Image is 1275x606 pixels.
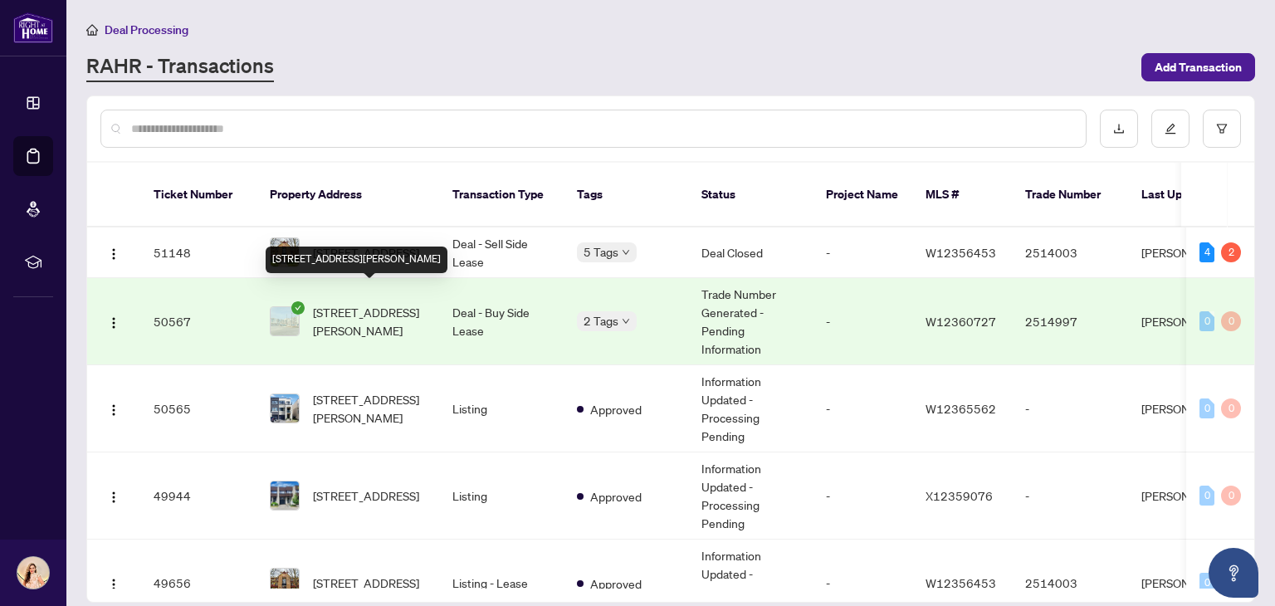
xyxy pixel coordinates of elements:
[256,163,439,227] th: Property Address
[1012,452,1128,540] td: -
[1141,53,1255,81] button: Add Transaction
[140,278,256,365] td: 50567
[439,227,564,278] td: Deal - Sell Side Lease
[1155,54,1242,81] span: Add Transaction
[1221,398,1241,418] div: 0
[622,317,630,325] span: down
[584,242,618,261] span: 5 Tags
[271,481,299,510] img: thumbnail-img
[1221,486,1241,506] div: 0
[926,401,996,416] span: W12365562
[1216,123,1228,134] span: filter
[688,365,813,452] td: Information Updated - Processing Pending
[1199,573,1214,593] div: 0
[1209,548,1258,598] button: Open asap
[100,308,127,335] button: Logo
[105,22,188,37] span: Deal Processing
[313,574,419,592] span: [STREET_ADDRESS]
[107,578,120,591] img: Logo
[1203,110,1241,148] button: filter
[813,365,912,452] td: -
[688,278,813,365] td: Trade Number Generated - Pending Information
[100,482,127,509] button: Logo
[926,314,996,329] span: W12360727
[100,395,127,422] button: Logo
[86,24,98,36] span: home
[140,452,256,540] td: 49944
[13,12,53,43] img: logo
[1128,227,1253,278] td: [PERSON_NAME]
[813,278,912,365] td: -
[1199,486,1214,506] div: 0
[590,487,642,506] span: Approved
[266,247,447,273] div: [STREET_ADDRESS][PERSON_NAME]
[313,390,426,427] span: [STREET_ADDRESS][PERSON_NAME]
[1199,398,1214,418] div: 0
[1221,242,1241,262] div: 2
[313,303,426,340] span: [STREET_ADDRESS][PERSON_NAME]
[271,307,299,335] img: thumbnail-img
[100,569,127,596] button: Logo
[1199,311,1214,331] div: 0
[912,163,1012,227] th: MLS #
[926,245,996,260] span: W12356453
[1151,110,1190,148] button: edit
[1012,365,1128,452] td: -
[439,278,564,365] td: Deal - Buy Side Lease
[271,569,299,597] img: thumbnail-img
[1165,123,1176,134] span: edit
[1128,278,1253,365] td: [PERSON_NAME]
[926,575,996,590] span: W12356453
[271,238,299,266] img: thumbnail-img
[688,163,813,227] th: Status
[1128,163,1253,227] th: Last Updated By
[584,311,618,330] span: 2 Tags
[813,452,912,540] td: -
[291,301,305,315] span: check-circle
[17,557,49,589] img: Profile Icon
[590,400,642,418] span: Approved
[107,316,120,330] img: Logo
[107,403,120,417] img: Logo
[688,452,813,540] td: Information Updated - Processing Pending
[1012,227,1128,278] td: 2514003
[313,243,419,261] span: [STREET_ADDRESS]
[439,163,564,227] th: Transaction Type
[1199,242,1214,262] div: 4
[107,247,120,261] img: Logo
[271,394,299,423] img: thumbnail-img
[590,574,642,593] span: Approved
[107,491,120,504] img: Logo
[1012,278,1128,365] td: 2514997
[564,163,688,227] th: Tags
[926,488,993,503] span: X12359076
[86,52,274,82] a: RAHR - Transactions
[1128,452,1253,540] td: [PERSON_NAME]
[140,365,256,452] td: 50565
[140,163,256,227] th: Ticket Number
[100,239,127,266] button: Logo
[688,227,813,278] td: Deal Closed
[1100,110,1138,148] button: download
[313,486,419,505] span: [STREET_ADDRESS]
[1012,163,1128,227] th: Trade Number
[813,227,912,278] td: -
[1221,311,1241,331] div: 0
[813,163,912,227] th: Project Name
[1113,123,1125,134] span: download
[439,365,564,452] td: Listing
[439,452,564,540] td: Listing
[140,227,256,278] td: 51148
[1128,365,1253,452] td: [PERSON_NAME]
[622,248,630,257] span: down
